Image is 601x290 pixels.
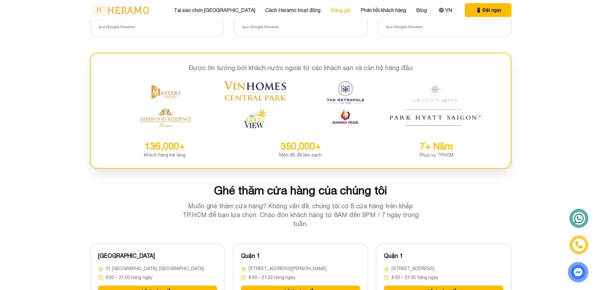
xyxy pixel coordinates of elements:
[174,6,255,14] a: Tại sao chọn [GEOGRAPHIC_DATA]
[101,63,501,72] h3: Được tin tưởng bởi khách nước ngoài từ các khách sạn và căn hộ hàng đầu
[323,80,368,105] img: The Metropole Thu Thiem
[149,80,183,105] img: Masteri Thao Dien
[249,274,295,281] span: 8:00 – 21:00 hàng ngày
[372,152,501,158] div: Phục vụ TP.HCM
[384,252,403,260] h3: Quận 1
[483,7,501,13] span: Đặt ngay
[242,24,359,29] div: qua Google Reviews
[465,3,511,17] button: phone Đặt ngay
[106,274,152,281] span: 8:00 – 21:00 hàng ngày
[265,6,321,14] a: Cách Heramo hoạt động
[416,6,427,14] a: Blog
[412,80,458,105] img: Grand Marina
[101,152,229,158] div: Khách hàng hài lòng
[570,236,587,253] a: phone-icon
[90,184,511,197] h2: Ghé thăm cửa hàng của chúng tôi
[236,152,365,158] div: Món đồ đã làm sạch
[392,274,438,281] span: 8:00 – 21:00 hàng ngày
[101,140,229,152] div: 136,000+
[136,105,195,130] img: Sherwood Residence
[386,24,503,29] div: qua Google Reviews
[331,6,351,14] a: Bảng giá
[90,3,151,17] img: logo-with-text.png
[361,6,406,14] a: Phản hồi khách hàng
[392,265,434,272] span: [STREET_ADDRESS]
[329,105,362,130] img: Sunwah Pearl
[220,80,291,105] img: Vinhomes Central Park
[106,265,204,272] span: 01 [GEOGRAPHIC_DATA], [GEOGRAPHIC_DATA]
[243,105,268,130] img: The Gold View
[372,140,501,152] div: 7+ Năm
[575,241,583,248] img: phone-icon
[241,252,260,260] h3: Quận 1
[98,24,215,29] div: qua Google Reviews
[180,202,422,228] p: Muốn ghé thăm cửa hàng? Không vấn đề, chúng tôi có 8 cửa hàng trên khắp TP.HCM để bạn lựa chọn. C...
[475,7,480,13] span: phone
[390,105,480,130] img: Park Hyatt Saigon
[249,265,327,272] span: [STREET_ADDRESS][PERSON_NAME]
[236,140,365,152] div: 350,000+
[437,6,454,14] button: VN
[98,252,155,260] h3: [GEOGRAPHIC_DATA]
